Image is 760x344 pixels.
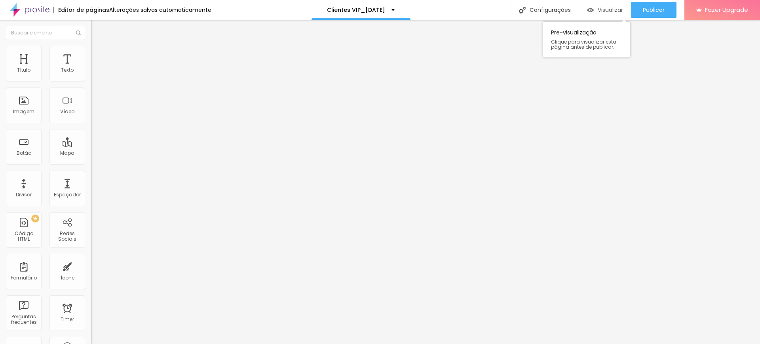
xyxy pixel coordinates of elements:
iframe: Editor [91,20,760,344]
div: Editor de páginas [53,7,109,13]
span: Clique para visualizar esta página antes de publicar. [551,39,622,49]
button: Publicar [631,2,676,18]
div: Timer [61,317,74,322]
img: view-1.svg [587,7,594,13]
p: Clientes VIP_[DATE] [327,7,385,13]
div: Mapa [60,150,74,156]
div: Perguntas frequentes [8,314,39,325]
div: Alterações salvas automaticamente [109,7,211,13]
span: Visualizar [598,7,623,13]
div: Vídeo [60,109,74,114]
div: Formulário [11,275,37,281]
div: Título [17,67,30,73]
img: Icone [519,7,526,13]
input: Buscar elemento [6,26,85,40]
div: Pre-visualização [543,22,630,57]
button: Visualizar [579,2,631,18]
span: Publicar [643,7,665,13]
div: Código HTML [8,231,39,242]
div: Botão [17,150,31,156]
div: Espaçador [54,192,81,198]
div: Ícone [61,275,74,281]
div: Imagem [13,109,34,114]
div: Divisor [16,192,32,198]
img: Icone [76,30,81,35]
div: Texto [61,67,74,73]
span: Fazer Upgrade [705,6,748,13]
div: Redes Sociais [51,231,83,242]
